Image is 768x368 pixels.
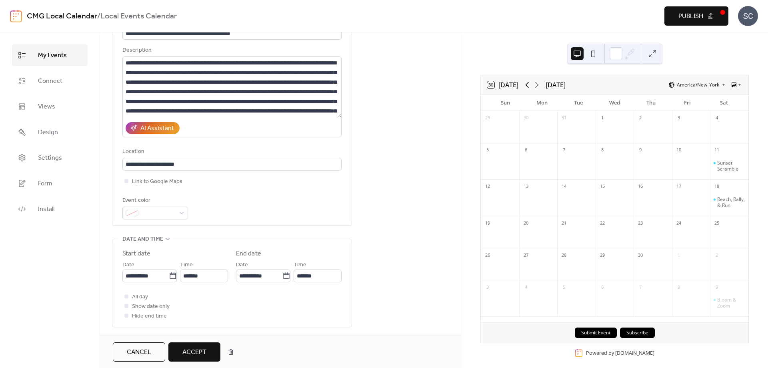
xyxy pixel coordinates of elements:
[598,182,607,191] div: 15
[524,95,560,111] div: Mon
[483,219,492,227] div: 19
[586,350,654,356] div: Powered by
[664,6,728,26] button: Publish
[710,297,748,309] div: Bloom & Zoom
[575,328,617,338] button: Submit Event
[710,160,748,172] div: Sunset Scramble
[294,260,306,270] span: Time
[522,182,530,191] div: 13
[674,251,683,259] div: 1
[122,260,134,270] span: Date
[674,146,683,155] div: 10
[669,95,706,111] div: Fri
[717,160,745,172] div: Sunset Scramble
[712,146,721,155] div: 11
[712,182,721,191] div: 18
[38,51,67,60] span: My Events
[483,182,492,191] div: 12
[712,114,721,123] div: 4
[113,342,165,362] button: Cancel
[236,249,261,259] div: End date
[710,196,748,209] div: Reach, Rally, & Run
[122,235,163,244] span: Date and time
[12,96,88,117] a: Views
[127,348,151,357] span: Cancel
[596,95,633,111] div: Wed
[38,179,52,189] span: Form
[678,12,703,21] span: Publish
[636,146,645,155] div: 9
[38,102,55,112] span: Views
[122,46,340,55] div: Description
[12,70,88,92] a: Connect
[620,328,655,338] button: Subscribe
[738,6,758,26] div: SC
[10,10,22,22] img: logo
[615,350,654,356] a: [DOMAIN_NAME]
[598,146,607,155] div: 8
[560,251,568,259] div: 28
[483,114,492,123] div: 29
[487,95,524,111] div: Sun
[633,95,669,111] div: Thu
[598,219,607,227] div: 22
[12,121,88,143] a: Design
[636,283,645,292] div: 7
[12,173,88,194] a: Form
[182,348,206,357] span: Accept
[12,44,88,66] a: My Events
[38,153,62,163] span: Settings
[674,219,683,227] div: 24
[598,114,607,123] div: 1
[483,146,492,155] div: 5
[560,146,568,155] div: 7
[12,198,88,220] a: Install
[712,219,721,227] div: 25
[12,147,88,169] a: Settings
[522,219,530,227] div: 20
[100,9,177,24] b: Local Events Calendar
[712,283,721,292] div: 9
[122,196,186,205] div: Event color
[38,205,54,214] span: Install
[522,114,530,123] div: 30
[38,76,62,86] span: Connect
[168,342,220,362] button: Accept
[27,9,97,24] a: CMG Local Calendar
[132,302,170,312] span: Show date only
[483,283,492,292] div: 3
[180,260,193,270] span: Time
[38,128,58,137] span: Design
[706,95,742,111] div: Sat
[636,219,645,227] div: 23
[560,219,568,227] div: 21
[717,196,745,209] div: Reach, Rally, & Run
[636,251,645,259] div: 30
[674,182,683,191] div: 17
[560,95,596,111] div: Tue
[677,82,719,87] span: America/New_York
[126,122,180,134] button: AI Assistant
[560,182,568,191] div: 14
[674,283,683,292] div: 8
[483,251,492,259] div: 26
[122,249,150,259] div: Start date
[522,146,530,155] div: 6
[484,79,521,90] button: 30[DATE]
[546,80,566,90] div: [DATE]
[717,297,745,309] div: Bloom & Zoom
[674,114,683,123] div: 3
[560,283,568,292] div: 5
[598,283,607,292] div: 6
[522,283,530,292] div: 4
[132,177,182,187] span: Link to Google Maps
[122,147,340,157] div: Location
[140,124,174,133] div: AI Assistant
[598,251,607,259] div: 29
[560,114,568,123] div: 31
[636,182,645,191] div: 16
[132,292,148,302] span: All day
[522,251,530,259] div: 27
[97,9,100,24] b: /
